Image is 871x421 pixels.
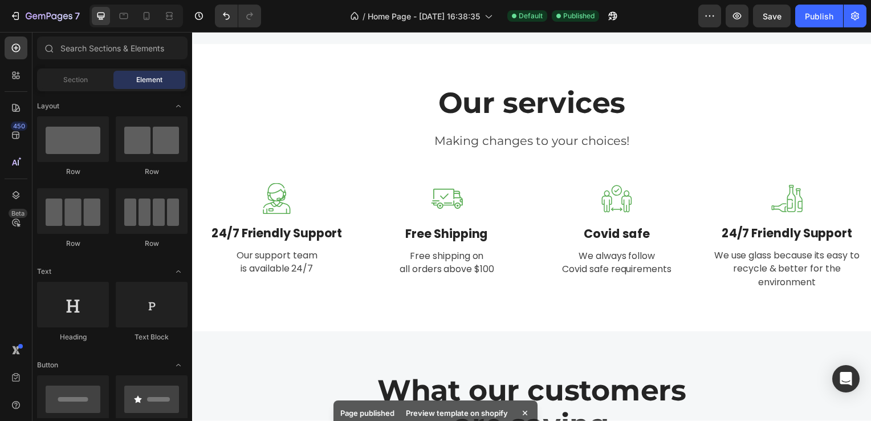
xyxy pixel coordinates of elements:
img: Alt Image [241,152,272,184]
div: Row [37,167,109,177]
span: Toggle open [169,97,188,115]
span: Layout [37,101,59,111]
iframe: Design area [192,32,871,421]
div: 450 [11,122,27,131]
div: Undo/Redo [215,5,261,27]
button: 7 [5,5,85,27]
div: Heading [37,332,109,342]
div: Text Block [116,332,188,342]
input: Search Sections & Elements [37,37,188,59]
span: Text [37,266,51,277]
p: 7 [75,9,80,23]
div: Row [116,167,188,177]
p: We use glass because its easy to recycle & better for the environment [524,218,675,260]
button: Publish [795,5,843,27]
span: Toggle open [169,356,188,374]
span: Section [63,75,88,85]
p: Covid safe [352,195,503,213]
p: 24/7 Friendly Support [524,194,675,212]
div: Row [116,238,188,249]
div: Open Intercom Messenger [832,365,860,392]
span: Default [519,11,543,21]
span: Element [136,75,162,85]
div: Beta [9,209,27,218]
div: Row [37,238,109,249]
div: Publish [805,10,833,22]
button: Save [753,5,791,27]
span: Save [763,11,782,21]
span: Toggle open [169,262,188,281]
div: Preview template on shopify [399,405,515,421]
img: Alt Image [583,152,615,184]
p: Free shipping on all orders above $100 [181,219,332,246]
span: Published [563,11,595,21]
p: What our customers are saying [10,344,674,414]
img: Alt Image [412,152,443,184]
span: Home Page - [DATE] 16:38:35 [368,10,480,22]
span: Button [37,360,58,370]
p: Free Shipping [181,195,332,213]
p: We always follow Covid safe requirements [352,219,503,246]
span: / [363,10,365,22]
p: Page published [340,407,394,419]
